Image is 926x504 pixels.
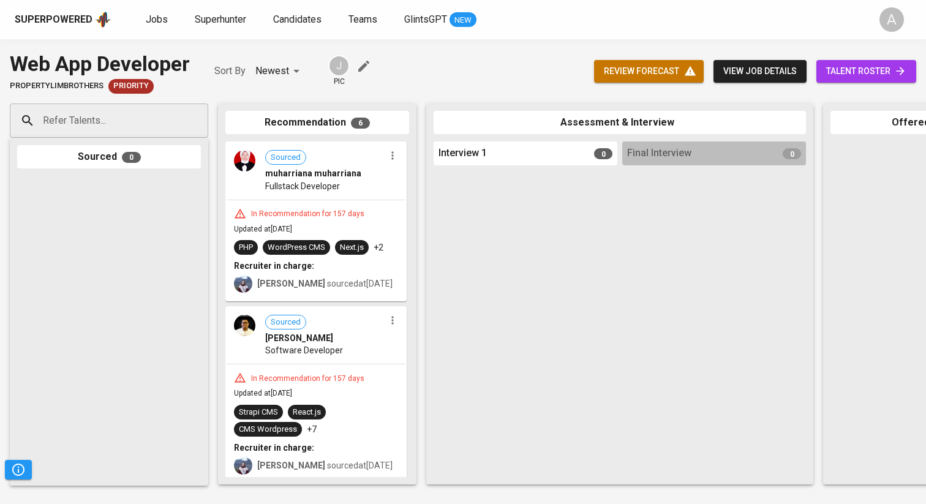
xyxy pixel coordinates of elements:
[10,80,104,92] span: PropertyLimBrothers
[255,60,304,83] div: Newest
[234,225,292,233] span: Updated at [DATE]
[214,64,246,78] p: Sort By
[257,461,325,470] b: [PERSON_NAME]
[816,60,916,83] a: talent roster
[265,180,340,192] span: Fullstack Developer
[234,261,314,271] b: Recruiter in charge:
[439,146,487,160] span: Interview 1
[783,148,801,159] span: 0
[246,374,369,384] div: In Recommendation for 157 days
[108,79,154,94] div: New Job received from Demand Team
[266,152,306,164] span: Sourced
[225,306,407,483] div: Sourced[PERSON_NAME]Software DeveloperIn Recommendation for 157 daysUpdated at[DATE]Strapi CMSRea...
[594,148,612,159] span: 0
[273,12,324,28] a: Candidates
[604,64,694,79] span: review forecast
[293,407,321,418] div: React.js
[239,242,253,254] div: PHP
[225,111,409,135] div: Recommendation
[265,344,343,356] span: Software Developer
[268,242,325,254] div: WordPress CMS
[95,10,111,29] img: app logo
[201,119,204,122] button: Open
[146,12,170,28] a: Jobs
[273,13,322,25] span: Candidates
[246,209,369,219] div: In Recommendation for 157 days
[257,279,325,288] b: [PERSON_NAME]
[404,12,476,28] a: GlintsGPT NEW
[404,13,447,25] span: GlintsGPT
[826,64,906,79] span: talent roster
[239,424,297,435] div: CMS Wordpress
[713,60,807,83] button: view job details
[195,13,246,25] span: Superhunter
[348,13,377,25] span: Teams
[340,242,364,254] div: Next.js
[255,64,289,78] p: Newest
[723,64,797,79] span: view job details
[234,389,292,397] span: Updated at [DATE]
[265,167,361,179] span: muharriana muharriana
[257,461,393,470] span: sourced at [DATE]
[234,315,255,336] img: 9ba5052ce77945d6b0a36b5fbe043f48.jpg
[879,7,904,32] div: A
[234,274,252,293] img: christine.raharja@glints.com
[594,60,704,83] button: review forecast
[122,152,141,163] span: 0
[239,407,278,418] div: Strapi CMS
[328,55,350,87] div: pic
[351,118,370,129] span: 6
[234,443,314,453] b: Recruiter in charge:
[257,279,393,288] span: sourced at [DATE]
[307,423,317,435] p: +7
[146,13,168,25] span: Jobs
[195,12,249,28] a: Superhunter
[17,145,201,169] div: Sourced
[348,12,380,28] a: Teams
[374,241,383,254] p: +2
[328,55,350,77] div: J
[434,111,806,135] div: Assessment & Interview
[225,141,407,301] div: Sourcedmuharriana muharrianaFullstack DeveloperIn Recommendation for 157 daysUpdated at[DATE]PHPW...
[234,150,255,171] img: 4ae4c51059048859ce3fdbda7ef6de36.jpg
[265,332,333,344] span: [PERSON_NAME]
[5,460,32,480] button: Pipeline Triggers
[627,146,691,160] span: Final Interview
[15,10,111,29] a: Superpoweredapp logo
[108,80,154,92] span: Priority
[15,13,92,27] div: Superpowered
[10,49,190,79] div: Web App Developer
[450,14,476,26] span: NEW
[234,456,252,475] img: christine.raharja@glints.com
[266,317,306,328] span: Sourced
